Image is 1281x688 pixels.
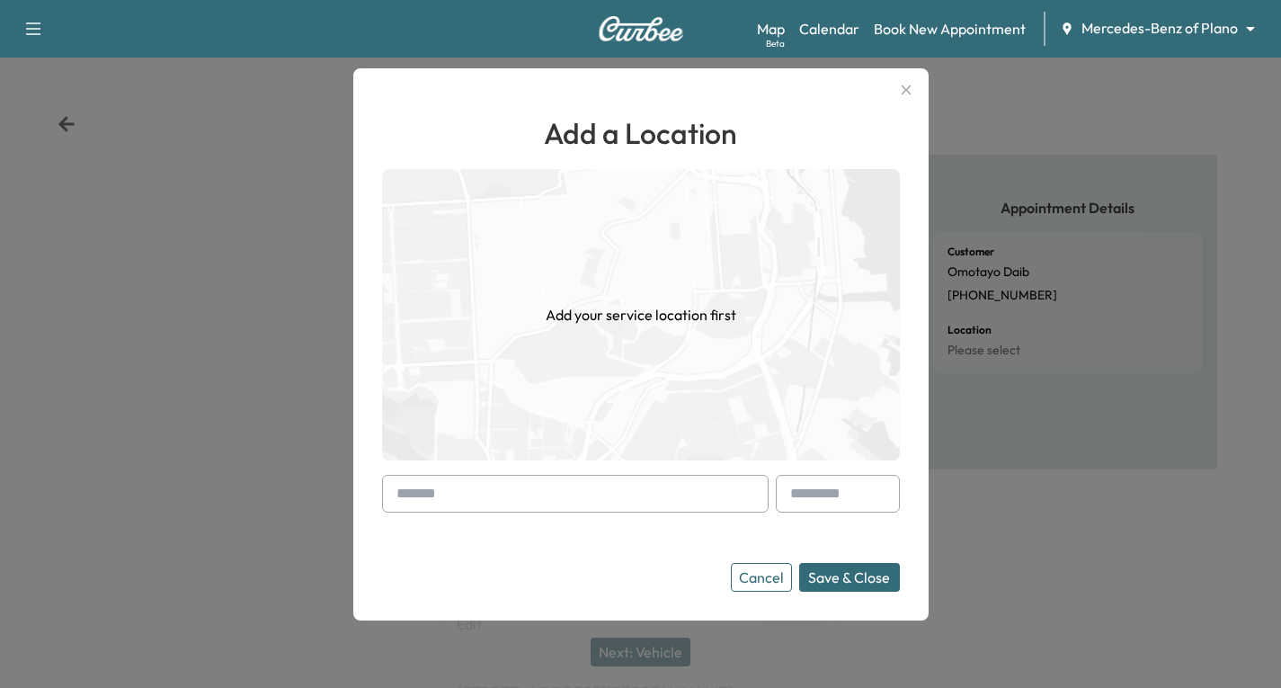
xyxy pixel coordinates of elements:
[874,18,1026,40] a: Book New Appointment
[757,18,785,40] a: MapBeta
[799,563,900,592] button: Save & Close
[799,18,859,40] a: Calendar
[382,169,900,460] img: empty-map-CL6vilOE.png
[731,563,792,592] button: Cancel
[546,304,736,326] h1: Add your service location first
[766,37,785,50] div: Beta
[1081,18,1238,39] span: Mercedes-Benz of Plano
[382,112,900,155] h1: Add a Location
[598,16,684,41] img: Curbee Logo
